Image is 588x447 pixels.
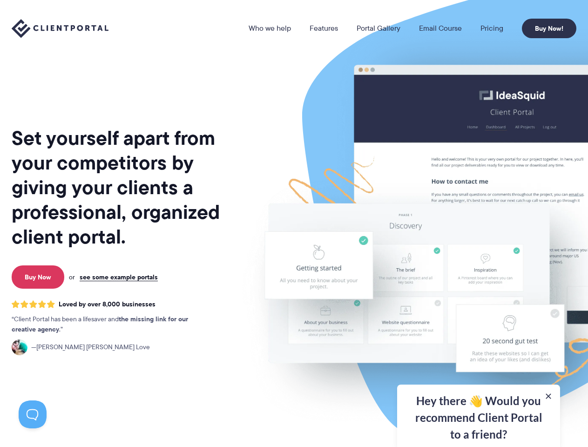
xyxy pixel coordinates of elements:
[310,25,338,32] a: Features
[480,25,503,32] a: Pricing
[249,25,291,32] a: Who we help
[31,342,150,352] span: [PERSON_NAME] [PERSON_NAME] Love
[59,300,155,308] span: Loved by over 8,000 businesses
[69,273,75,281] span: or
[357,25,400,32] a: Portal Gallery
[19,400,47,428] iframe: Toggle Customer Support
[12,265,64,289] a: Buy Now
[419,25,462,32] a: Email Course
[522,19,576,38] a: Buy Now!
[12,126,237,249] h1: Set yourself apart from your competitors by giving your clients a professional, organized client ...
[12,314,188,334] strong: the missing link for our creative agency
[80,273,158,281] a: see some example portals
[12,314,207,335] p: Client Portal has been a lifesaver and .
